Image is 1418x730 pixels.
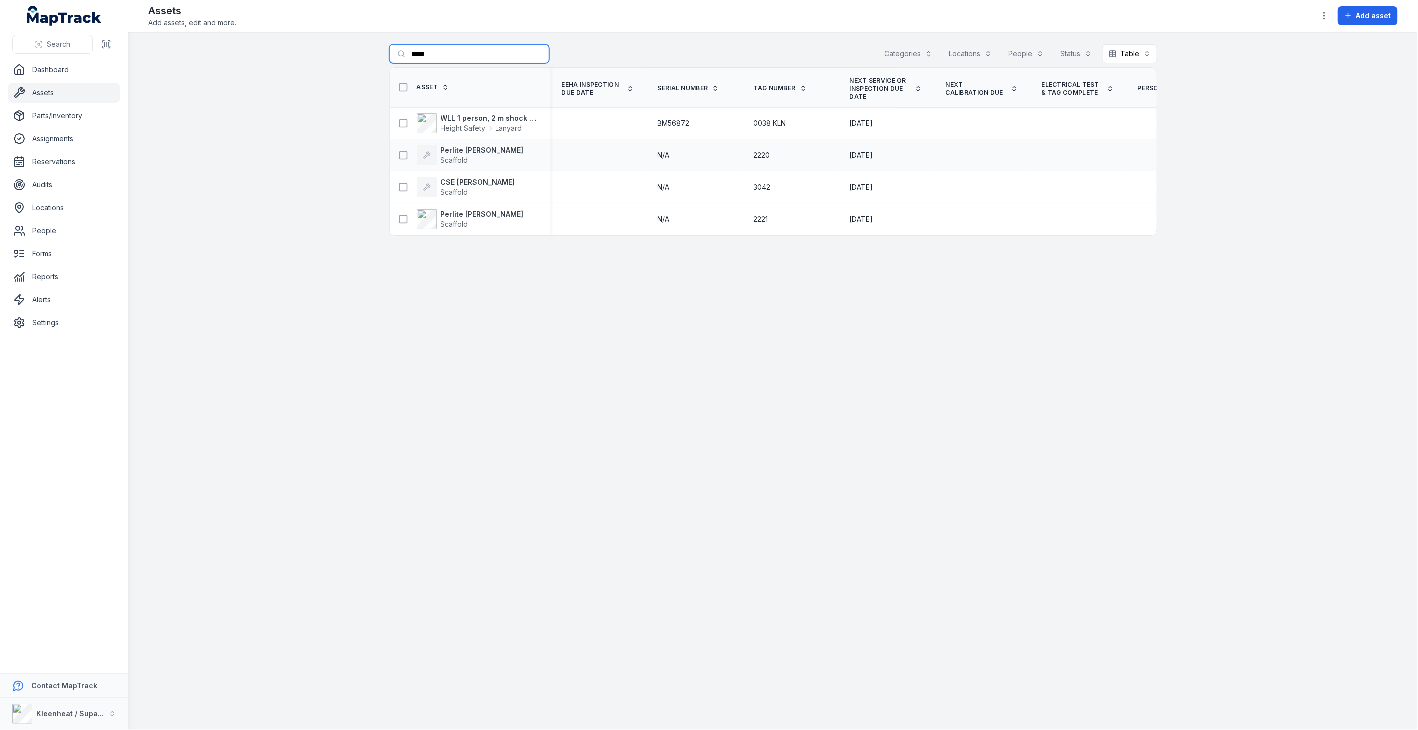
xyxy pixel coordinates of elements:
a: Reservations [8,152,120,172]
h2: Assets [148,4,236,18]
span: Scaffold [441,188,468,196]
span: Add asset [1356,11,1391,21]
strong: Perlite [PERSON_NAME] [441,145,524,155]
span: Scaffold [441,156,468,164]
a: Asset [417,83,449,91]
a: Next Calibration Due [946,81,1018,97]
span: [DATE] [850,119,873,127]
a: Dashboard [8,60,120,80]
a: Perlite [PERSON_NAME]Scaffold [417,145,524,165]
a: Forms [8,244,120,264]
a: Assignments [8,129,120,149]
a: Reports [8,267,120,287]
button: Search [12,35,93,54]
span: BM56872 [658,118,690,128]
a: MapTrack [27,6,102,26]
span: N/A [658,182,670,192]
span: Next Service or Inspection Due Date [850,77,911,101]
span: EEHA Inspection Due Date [562,81,623,97]
span: Electrical Test & Tag Complete [1042,81,1103,97]
a: Electrical Test & Tag Complete [1042,81,1114,97]
strong: Kleenheat / Supagas [36,709,111,718]
a: CSE [PERSON_NAME]Scaffold [417,177,515,197]
a: EEHA Inspection Due Date [562,81,634,97]
a: Assets [8,83,120,103]
time: 13/06/2025, 12:00:00 am [850,150,873,160]
time: 13/06/2025, 12:00:00 am [850,182,873,192]
time: 13/06/2025, 12:00:00 am [850,214,873,224]
strong: Contact MapTrack [31,681,97,690]
button: People [1002,44,1050,63]
time: 21/09/2025, 12:00:00 am [850,118,873,128]
span: Search [47,39,70,49]
a: Next Service or Inspection Due Date [850,77,922,101]
span: N/A [658,214,670,224]
span: Asset [417,83,438,91]
a: Settings [8,313,120,333]
a: Audits [8,175,120,195]
span: Next Calibration Due [946,81,1007,97]
a: Parts/Inventory [8,106,120,126]
a: Locations [8,198,120,218]
a: Alerts [8,290,120,310]
button: Categories [878,44,939,63]
a: Tag Number [754,84,807,92]
span: Scaffold [441,220,468,228]
span: 3042 [754,182,771,192]
span: Height Safety [441,123,486,133]
span: 2221 [754,214,768,224]
a: People [8,221,120,241]
strong: Perlite [PERSON_NAME] [441,209,524,219]
a: Perlite [PERSON_NAME]Scaffold [417,209,524,229]
button: Add asset [1338,6,1398,25]
span: Tag Number [754,84,796,92]
span: 2220 [754,150,770,160]
a: WLL 1 person, 2 m shock absorbing twin elastic webbing lanyard with triple action karabiner on to... [417,113,538,133]
span: N/A [658,150,670,160]
button: Locations [943,44,998,63]
span: [DATE] [850,183,873,191]
strong: CSE [PERSON_NAME] [441,177,515,187]
span: Serial Number [658,84,708,92]
button: Table [1102,44,1157,63]
span: [DATE] [850,215,873,223]
button: Status [1054,44,1098,63]
strong: WLL 1 person, 2 m shock absorbing twin elastic webbing lanyard with triple action karabiner on to... [441,113,538,123]
span: [DATE] [850,151,873,159]
span: Person [1138,84,1164,92]
span: Lanyard [496,123,522,133]
span: Add assets, edit and more. [148,18,236,28]
a: Serial Number [658,84,719,92]
span: 0038 KLN [754,118,786,128]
